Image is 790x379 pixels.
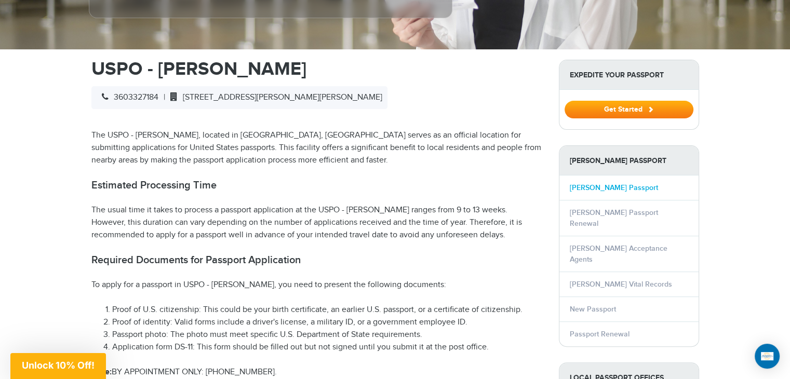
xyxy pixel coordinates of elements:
[570,208,658,228] a: [PERSON_NAME] Passport Renewal
[91,60,543,78] h1: USPO - [PERSON_NAME]
[559,60,699,90] strong: Expedite Your Passport
[570,305,616,314] a: New Passport
[559,146,699,175] strong: [PERSON_NAME] Passport
[570,330,630,339] a: Passport Renewal
[91,86,387,109] div: |
[570,183,658,192] a: [PERSON_NAME] Passport
[112,329,543,341] li: Passport photo: The photo must meet specific U.S. Department of State requirements.
[10,353,106,379] div: Unlock 10% Off!
[755,344,780,369] div: Open Intercom Messenger
[565,105,693,113] a: Get Started
[165,92,382,102] span: [STREET_ADDRESS][PERSON_NAME][PERSON_NAME]
[565,101,693,118] button: Get Started
[91,279,543,291] p: To apply for a passport in USPO - [PERSON_NAME], you need to present the following documents:
[91,254,543,266] h2: Required Documents for Passport Application
[112,341,543,354] li: Application form DS-11: This form should be filled out but not signed until you submit it at the ...
[91,366,543,378] p: BY APPOINTMENT ONLY: [PHONE_NUMBER].
[112,304,543,316] li: Proof of U.S. citizenship: This could be your birth certificate, an earlier U.S. passport, or a c...
[91,179,543,192] h2: Estimated Processing Time
[91,204,543,241] p: The usual time it takes to process a passport application at the USPO - [PERSON_NAME] ranges from...
[112,316,543,329] li: Proof of identity: Valid forms include a driver's license, a military ID, or a government employe...
[22,360,95,371] span: Unlock 10% Off!
[570,280,672,289] a: [PERSON_NAME] Vital Records
[91,129,543,167] p: The USPO - [PERSON_NAME], located in [GEOGRAPHIC_DATA], [GEOGRAPHIC_DATA] serves as an official l...
[570,244,667,264] a: [PERSON_NAME] Acceptance Agents
[97,92,158,102] span: 3603327184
